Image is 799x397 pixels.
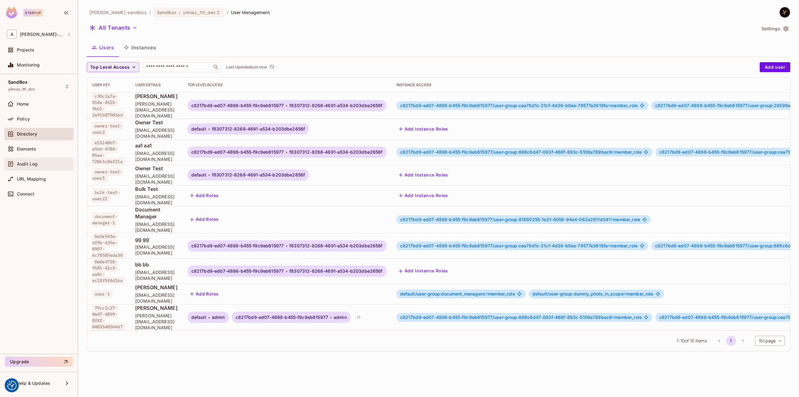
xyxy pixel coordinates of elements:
[135,82,178,87] div: User Details
[532,291,654,296] span: member_role
[289,269,382,274] span: f8307312-8268-4691-a534-b203dbe2656f
[135,119,178,126] span: Owner Test
[135,101,178,119] span: [PERSON_NAME][EMAIL_ADDRESS][DOMAIN_NAME]
[17,102,29,107] span: Home
[188,82,386,87] div: Top Level Access
[87,40,119,55] button: Users
[87,62,139,72] button: Top Level Access
[92,304,125,331] span: 79cc1c27-0647-4899-8f4f-0483b48364d7
[92,168,123,182] span: owner-test-user1
[396,170,451,180] button: Add Instance Roles
[191,103,284,108] span: c8217bd9-ed07-4898-b455-f9c9eb615977
[532,291,626,296] span: default/user-group:dummy_pilots_in_scope
[17,146,36,151] span: Elements
[6,7,17,18] img: SReyMgAAAABJRU5ErkJggg==
[780,7,790,17] img: Yilmaz Alizadeh
[400,149,615,155] span: c8217bd9-ed07-4898-b455-f9c9eb615977/user-group:688c6d47-093f-468f-893c-5109a789bac9
[212,172,305,177] span: f8307312-8268-4691-a534-b203dbe2656f
[135,173,178,185] span: [EMAIL_ADDRESS][DOMAIN_NAME]
[236,315,328,320] span: c8217bd9-ed07-4898-b455-f9c9eb615977
[7,30,17,39] span: A
[191,127,206,132] span: default
[267,63,276,71] span: Click to refresh data
[212,315,225,320] span: admin
[334,315,347,320] span: admin
[17,191,34,196] span: Connect
[677,337,707,344] span: 1 - 10 of 10 items
[5,357,73,367] button: Upgrade
[726,336,736,346] button: page 1
[354,312,363,322] div: + 1
[612,315,615,320] span: #
[610,217,613,222] span: #
[17,161,37,166] span: Audit Log
[157,9,176,15] span: SandBox
[608,243,610,248] span: #
[269,64,275,70] span: refresh
[135,305,178,311] span: [PERSON_NAME]
[231,9,270,15] span: User Management
[400,291,515,296] span: member_role
[400,243,638,248] span: member_role
[135,165,178,172] span: Owner Test
[135,93,178,100] span: [PERSON_NAME]
[191,315,206,320] span: default
[135,221,178,233] span: [EMAIL_ADDRESS][DOMAIN_NAME]
[92,139,125,166] span: e15240b7-e9dd-4784-85ea-72061c8ef21a
[17,47,34,52] span: Projects
[8,80,27,85] span: SandBox
[400,217,613,222] span: c8217bd9-ed07-4898-b455-f9c9eb615977/user-group:81890255-1e31-4058-94e4-082e2911d341
[92,188,120,203] span: bulk-test-user22
[400,315,615,320] span: c8217bd9-ed07-4898-b455-f9c9eb615977/user-group:688c6d47-093f-468f-893c-5109a789bac9
[188,215,221,225] button: Add Roles
[87,23,140,33] button: All Tenants
[135,236,178,243] span: gg gg
[135,150,178,162] span: [EMAIL_ADDRESS][DOMAIN_NAME]
[191,172,206,177] span: default
[17,132,37,136] span: Directory
[485,291,488,296] span: #
[396,266,451,276] button: Add Instance Roles
[17,117,30,122] span: Policy
[612,149,615,155] span: #
[135,127,178,139] span: [EMAIL_ADDRESS][DOMAIN_NAME]
[289,150,382,155] span: f8307312-8268-4691-a534-b203dbe2656f
[135,292,178,304] span: [EMAIL_ADDRESS][DOMAIN_NAME]
[92,92,125,119] span: c30c2a7a-014e-4525-9661-2a91b87503ed
[188,289,221,299] button: Add Roles
[135,313,178,330] span: [PERSON_NAME][EMAIL_ADDRESS][DOMAIN_NAME]
[400,103,638,108] span: member_role
[396,124,451,134] button: Add Instance Roles
[608,103,610,108] span: #
[92,258,125,285] span: 0e0e4710-9585-41cf-aa0c-ec18f5f4d16a
[759,24,790,34] button: Settings
[179,10,181,15] span: :
[135,269,178,281] span: [EMAIL_ADDRESS][DOMAIN_NAME]
[119,40,161,55] button: Instances
[400,103,611,108] span: c8217bd9-ed07-4898-b455-f9c9eb615977/user-group:cea79d1c-21cf-4d39-b0ea-78577e3619fa
[135,186,178,192] span: Bulk Test
[624,291,626,296] span: #
[188,191,221,201] button: Add Roles
[400,291,488,296] span: default/user-group:document_managers
[23,9,43,17] div: Startup
[92,122,123,136] span: owner-test-user2
[135,261,178,268] span: bb bb
[89,9,147,15] span: the active workspace
[7,381,17,390] img: Revisit consent button
[149,9,151,15] li: /
[135,244,178,256] span: [EMAIL_ADDRESS][DOMAIN_NAME]
[191,269,284,274] span: c8217bd9-ed07-4898-b455-f9c9eb615977
[135,142,178,149] span: aa1 aa1
[191,150,284,155] span: c8217bd9-ed07-4898-b455-f9c9eb615977
[268,63,276,71] button: refresh
[227,9,228,15] li: /
[212,127,305,132] span: f8307312-8268-4691-a534-b203dbe2656f
[7,381,17,390] button: Consent Preferences
[17,176,46,181] span: URL Mapping
[92,290,112,298] span: user-1
[191,243,284,248] span: c8217bd9-ed07-4898-b455-f9c9eb615977
[135,194,178,206] span: [EMAIL_ADDRESS][DOMAIN_NAME]
[92,82,125,87] div: User Key
[135,206,178,220] span: Document Manager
